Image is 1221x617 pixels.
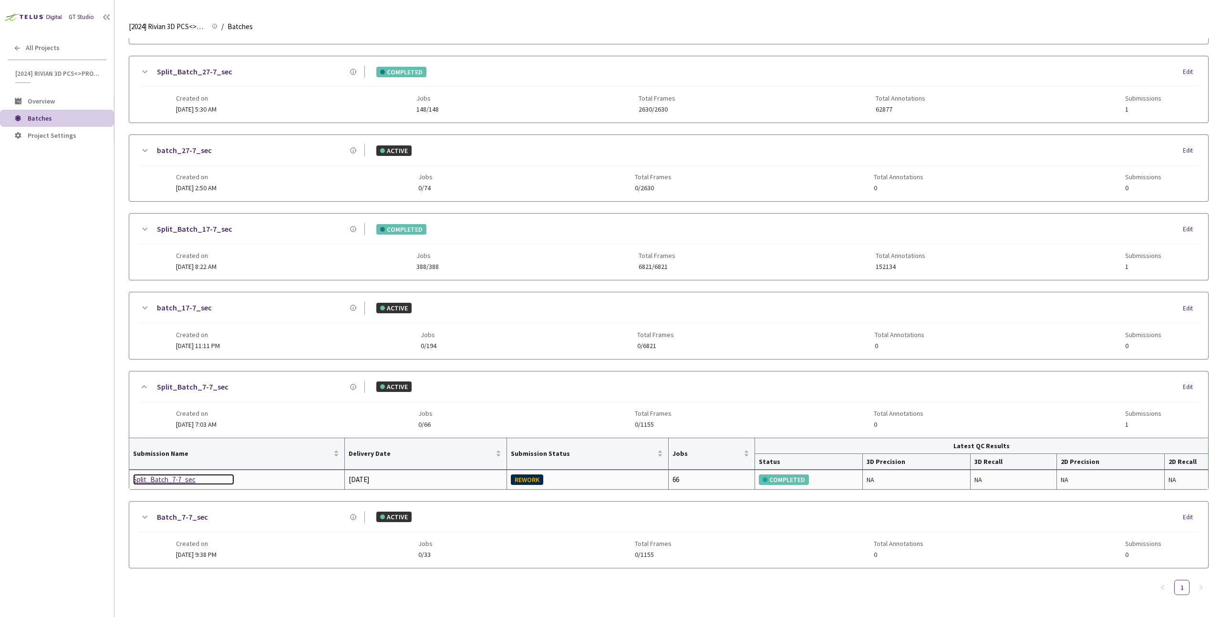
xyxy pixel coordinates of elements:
div: COMPLETED [376,67,426,77]
div: Edit [1183,513,1199,522]
li: / [221,21,224,32]
div: ACTIVE [376,145,412,156]
li: 1 [1174,580,1190,595]
a: 1 [1175,580,1189,595]
span: left [1160,585,1166,590]
span: Total Frames [639,94,675,102]
div: Edit [1183,146,1199,155]
span: 0 [874,421,923,428]
span: Project Settings [28,131,76,140]
div: COMPLETED [376,224,426,235]
span: 0/1155 [635,421,672,428]
a: Split_Batch_7-7_sec [133,474,234,485]
span: Submissions [1125,540,1161,547]
span: 0/2630 [635,185,672,192]
span: Total Frames [635,540,672,547]
th: 3D Recall [971,454,1057,470]
div: NA [1061,474,1160,485]
th: Submission Status [507,438,669,470]
span: 0 [1125,551,1161,558]
span: [DATE] 9:38 PM [176,550,217,559]
span: [DATE] 8:22 AM [176,262,217,271]
span: Jobs [418,410,433,417]
span: [2024] Rivian 3D PCS<>Production [15,70,101,78]
span: Total Frames [635,410,672,417]
div: ACTIVE [376,303,412,313]
div: REWORK [511,474,543,485]
span: [DATE] 7:03 AM [176,420,217,429]
span: 152134 [876,263,925,270]
span: Overview [28,97,55,105]
div: Edit [1183,67,1199,77]
span: Submission Status [511,450,655,457]
span: 0/194 [421,342,436,350]
div: NA [1169,474,1204,485]
span: Jobs [416,252,439,259]
th: 2D Recall [1165,454,1208,470]
div: ACTIVE [376,512,412,522]
th: Latest QC Results [755,438,1208,454]
span: 0/74 [418,185,433,192]
span: Total Annotations [874,173,923,181]
button: right [1193,580,1209,595]
div: batch_17-7_secACTIVEEditCreated on[DATE] 11:11 PMJobs0/194Total Frames0/6821Total Annotations0Sub... [129,292,1208,359]
div: GT Studio [69,13,94,22]
span: 0/66 [418,421,433,428]
div: Split_Batch_17-7_secCOMPLETEDEditCreated on[DATE] 8:22 AMJobs388/388Total Frames6821/6821Total An... [129,214,1208,280]
span: Total Annotations [876,94,925,102]
span: [2024] Rivian 3D PCS<>Production [129,21,206,32]
span: Total Annotations [875,331,924,339]
div: Edit [1183,382,1199,392]
span: Total Frames [637,331,674,339]
span: 0 [874,551,923,558]
div: NA [974,474,1053,485]
span: Jobs [416,94,439,102]
th: Submission Name [129,438,345,470]
a: batch_17-7_sec [157,302,212,314]
div: batch_27-7_secACTIVEEditCreated on[DATE] 2:50 AMJobs0/74Total Frames0/2630Total Annotations0Submi... [129,135,1208,201]
span: 0/33 [418,551,433,558]
span: Delivery Date [349,450,493,457]
span: Submissions [1125,410,1161,417]
span: 6821/6821 [639,263,675,270]
span: Total Annotations [876,252,925,259]
th: Delivery Date [345,438,507,470]
span: All Projects [26,44,60,52]
span: right [1198,585,1204,590]
div: Edit [1183,225,1199,234]
a: batch_27-7_sec [157,144,212,156]
th: Status [755,454,863,470]
span: 0/1155 [635,551,672,558]
span: [DATE] 5:30 AM [176,105,217,113]
a: Batch_7-7_sec [157,511,208,523]
span: Created on [176,173,217,181]
a: Split_Batch_27-7_sec [157,66,232,78]
span: Submissions [1125,173,1161,181]
th: 3D Precision [863,454,971,470]
span: 0 [875,342,924,350]
li: Previous Page [1155,580,1170,595]
div: ACTIVE [376,381,412,392]
span: 388/388 [416,263,439,270]
span: 0/6821 [637,342,674,350]
span: 0 [1125,185,1161,192]
th: Jobs [669,438,755,470]
span: 0 [1125,342,1161,350]
span: Total Frames [639,252,675,259]
span: Batches [28,114,52,123]
th: 2D Precision [1057,454,1165,470]
span: Created on [176,331,220,339]
span: Jobs [673,450,742,457]
span: Total Annotations [874,410,923,417]
span: Jobs [421,331,436,339]
span: Submissions [1125,252,1161,259]
span: Created on [176,540,217,547]
span: Created on [176,252,217,259]
span: 62877 [876,106,925,113]
span: 1 [1125,106,1161,113]
div: Edit [1183,304,1199,313]
div: 66 [673,474,751,485]
span: 2630/2630 [639,106,675,113]
span: Created on [176,94,217,102]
